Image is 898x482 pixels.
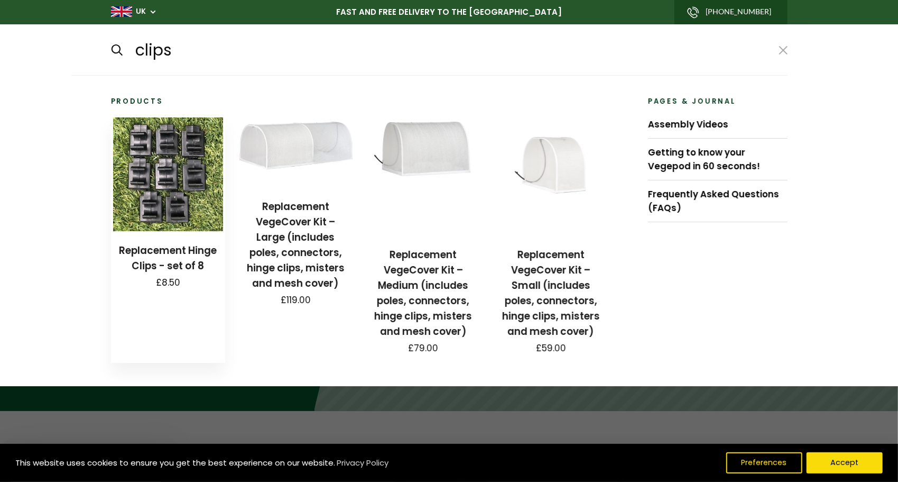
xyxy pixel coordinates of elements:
[726,452,802,474] button: Preferences
[515,122,588,235] img: Replacement VegeCover Kit – Small (includes poles, connectors, hinge clips, misters and mesh cover)
[648,180,788,222] a: Frequently Asked Questions (FAQs)
[111,95,608,108] p: Products
[502,248,600,339] a: Replacement VegeCover Kit – Small (includes poles, connectors, hinge clips, misters and mesh cover)
[136,6,146,17] a: UK
[281,294,311,307] span: £119.00
[111,6,132,17] img: gb_large.png
[648,111,788,139] a: Assembly Videos
[536,342,566,356] span: £59.00
[374,122,473,235] img: Replacement VegeCover Kit – Medium (includes poles, connectors, hinge clips, misters and mesh cover)
[408,342,438,356] span: £79.00
[119,243,217,273] a: Replacement Hinge Clips - set of 8
[807,452,883,474] button: Accept
[374,248,472,339] a: Replacement VegeCover Kit – Medium (includes poles, connectors, hinge clips, misters and mesh cover)
[15,457,335,468] span: This website uses cookies to ensure you get the best experience on our website.
[156,276,180,290] span: £8.50
[335,453,390,472] a: Privacy Policy (opens in a new tab)
[238,122,353,187] img: Replacement VegeCover Kit – Large (includes poles, connectors, hinge clips, misters and mesh cover)
[648,139,788,180] a: Getting to know your Vegepod in 60 seconds!
[113,117,223,231] img: Replacement Hinge Clips - set of 8
[648,95,788,108] p: Pages & Journal
[247,199,345,290] a: Replacement VegeCover Kit – Large (includes poles, connectors, hinge clips, misters and mesh cover)
[134,38,767,63] input: Search...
